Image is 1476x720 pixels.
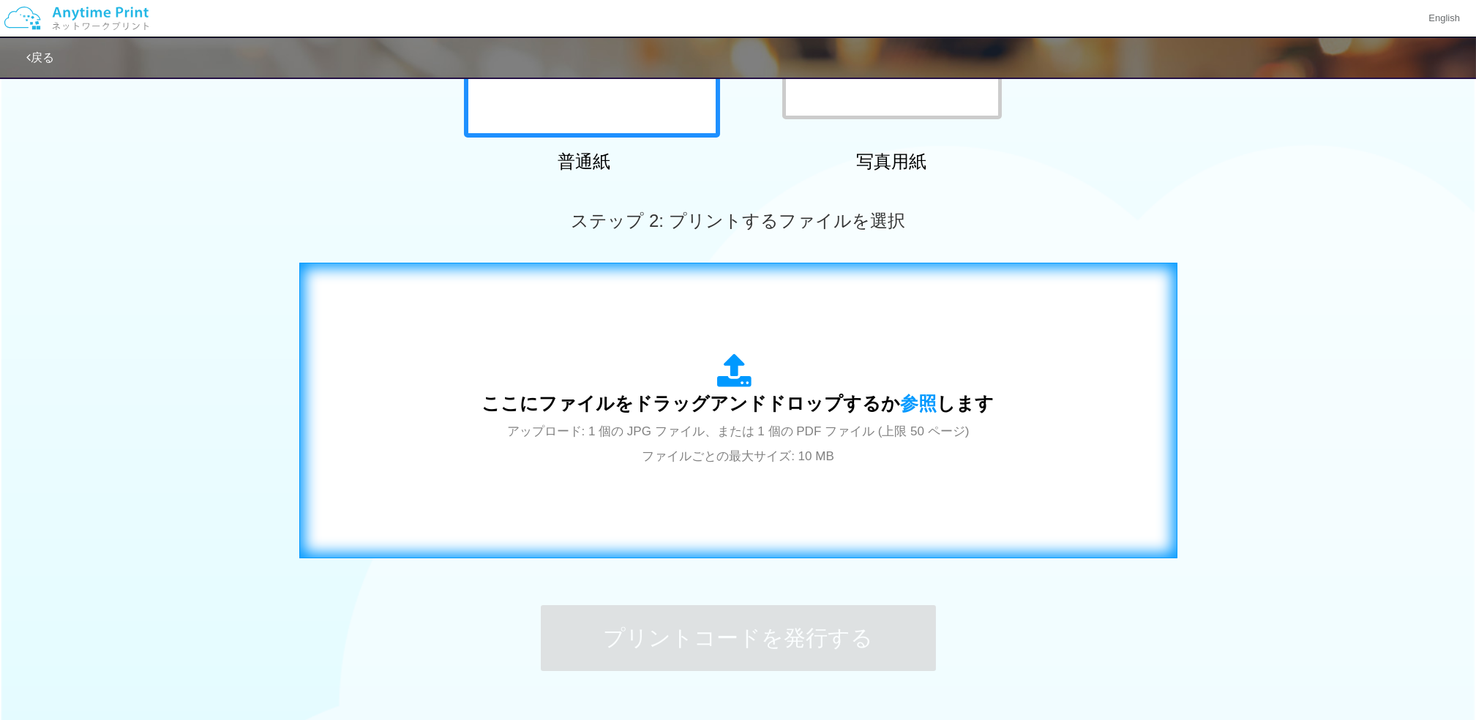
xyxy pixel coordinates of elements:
h2: 写真用紙 [764,152,1020,171]
span: ここにファイルをドラッグアンドドロップするか します [482,393,994,413]
span: ステップ 2: プリントするファイルを選択 [571,211,904,230]
span: 参照 [901,393,937,413]
span: アップロード: 1 個の JPG ファイル、または 1 個の PDF ファイル (上限 50 ページ) ファイルごとの最大サイズ: 10 MB [507,424,970,463]
button: プリントコードを発行する [541,605,936,671]
h2: 普通紙 [457,152,713,171]
a: 戻る [26,51,54,64]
